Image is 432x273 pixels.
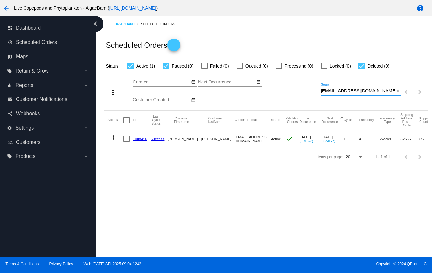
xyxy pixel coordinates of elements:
[210,62,229,70] span: Failed (0)
[16,111,40,117] span: Webhooks
[106,39,180,51] h2: Scheduled Orders
[170,43,178,50] mat-icon: add
[7,68,12,74] i: local_offer
[191,98,195,103] mat-icon: date_range
[271,118,280,122] button: Change sorting for Status
[14,5,158,11] span: Live Copepods and Phytoplankton - AlgaeBarn ( )
[359,130,380,148] mat-cell: 4
[359,118,374,122] button: Change sorting for Frequency
[7,83,12,88] i: equalizer
[15,83,33,88] span: Reports
[133,137,147,141] a: 1008456
[235,118,257,122] button: Change sorting for CustomerEmail
[256,80,261,85] mat-icon: date_range
[109,5,156,11] a: [URL][DOMAIN_NAME]
[235,130,271,148] mat-cell: [EMAIL_ADDRESS][DOMAIN_NAME]
[16,25,41,31] span: Dashboard
[375,155,390,159] div: 1 - 1 of 1
[107,111,123,130] mat-header-cell: Actions
[416,4,424,12] mat-icon: help
[109,89,117,97] mat-icon: more_vert
[83,154,89,159] i: arrow_drop_down
[245,62,268,70] span: Queued (0)
[322,130,344,148] mat-cell: [DATE]
[286,135,293,142] mat-icon: check
[8,94,89,104] a: email Customer Notifications
[16,40,57,45] span: Scheduled Orders
[106,63,120,68] span: Status:
[400,151,413,163] button: Previous page
[8,54,13,59] i: map
[136,62,155,70] span: Active (1)
[346,155,364,160] mat-select: Items per page:
[8,23,89,33] a: dashboard Dashboard
[344,118,353,122] button: Change sorting for Cycles
[8,140,13,145] i: people_outline
[167,117,195,124] button: Change sorting for CustomerFirstName
[5,262,39,266] a: Terms & Conditions
[8,37,89,47] a: update Scheduled Orders
[8,109,89,119] a: share Webhooks
[285,62,313,70] span: Processing (0)
[271,137,281,141] span: Active
[133,118,135,122] button: Change sorting for Id
[141,19,181,29] a: Scheduled Orders
[167,130,201,148] mat-cell: [PERSON_NAME]
[16,140,40,145] span: Customers
[8,40,13,45] i: update
[110,134,117,142] mat-icon: more_vert
[8,25,13,31] i: dashboard
[367,62,389,70] span: Deleted (0)
[400,130,419,148] mat-cell: 32566
[16,97,67,102] span: Customer Notifications
[15,154,35,159] span: Products
[395,88,401,95] button: Clear
[201,130,235,148] mat-cell: [PERSON_NAME]
[322,139,335,143] a: (GMT-7)
[16,54,28,60] span: Maps
[321,89,395,94] input: Search
[151,115,162,125] button: Change sorting for LastProcessingCycleId
[286,111,299,130] mat-header-cell: Validation Checks
[380,130,400,148] mat-cell: Weeks
[15,125,34,131] span: Settings
[49,262,73,266] a: Privacy Policy
[133,97,190,103] input: Customer Created
[299,117,316,124] button: Change sorting for LastOccurrenceUtc
[413,151,426,163] button: Next page
[322,117,338,124] button: Change sorting for NextOccurrenceUtc
[83,126,89,131] i: arrow_drop_down
[7,126,12,131] i: settings
[346,155,350,159] span: 20
[133,80,190,85] input: Created
[8,137,89,147] a: people_outline Customers
[191,80,195,85] mat-icon: date_range
[317,155,343,159] div: Items per page:
[330,62,351,70] span: Locked (0)
[344,130,359,148] mat-cell: 1
[83,68,89,74] i: arrow_drop_down
[151,137,165,141] a: Success
[198,80,255,85] input: Next Occurrence
[8,97,13,102] i: email
[413,86,426,98] button: Next page
[419,117,431,124] button: Change sorting for ShippingCountry
[299,139,313,143] a: (GMT-7)
[400,86,413,98] button: Previous page
[172,62,193,70] span: Paused (0)
[7,154,12,159] i: local_offer
[201,117,229,124] button: Change sorting for CustomerLastName
[8,111,13,116] i: share
[90,19,101,29] i: chevron_left
[380,117,395,124] button: Change sorting for FrequencyType
[3,4,10,12] mat-icon: arrow_back
[8,52,89,62] a: map Maps
[396,89,400,94] mat-icon: close
[83,83,89,88] i: arrow_drop_down
[15,68,48,74] span: Retain & Grow
[222,262,427,266] span: Copyright © 2024 QPilot, LLC
[114,19,141,29] a: Dashboard
[84,262,141,266] a: Web:[DATE] API:2025.09.04.1242
[400,113,413,127] button: Change sorting for ShippingPostcode
[299,130,322,148] mat-cell: [DATE]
